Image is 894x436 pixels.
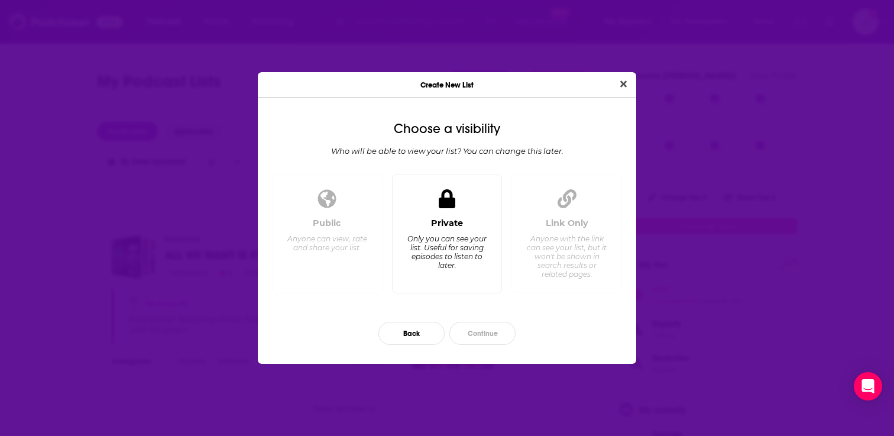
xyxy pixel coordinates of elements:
div: Anyone can view, rate and share your list. [287,234,368,252]
div: Who will be able to view your list? You can change this later. [267,146,627,156]
div: Open Intercom Messenger [854,372,882,401]
button: Continue [449,322,516,345]
div: Public [313,218,341,228]
div: Anyone with the link can see your list, but it won't be shown in search results or related pages. [526,234,607,279]
div: Only you can see your list. Useful for saving episodes to listen to later. [406,234,487,270]
div: Link Only [546,218,588,228]
button: Close [616,77,631,92]
div: Private [431,218,463,228]
div: Choose a visibility [267,121,627,137]
div: Create New List [258,72,636,98]
button: Back [378,322,445,345]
